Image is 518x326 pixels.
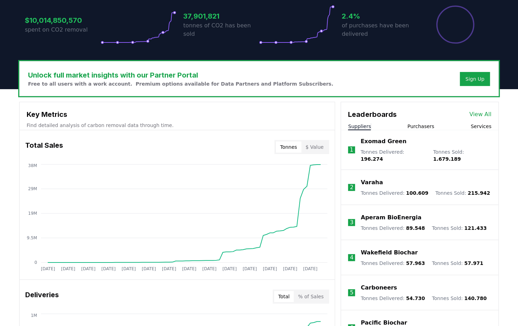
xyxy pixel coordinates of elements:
p: Tonnes Delivered : [361,260,425,267]
a: Aperam BioEnergia [361,213,421,222]
h3: Total Sales [25,140,63,154]
tspan: [DATE] [81,266,96,271]
tspan: [DATE] [283,266,298,271]
button: $ Value [301,141,328,153]
p: 5 [350,288,353,297]
tspan: 38M [28,163,37,168]
p: Tonnes Sold : [432,295,486,302]
a: View All [469,110,491,119]
tspan: 1M [31,313,37,318]
button: Total [274,291,294,302]
tspan: [DATE] [182,266,197,271]
a: Varaha [361,178,383,187]
p: Tonnes Delivered : [361,295,425,302]
span: 54.730 [406,295,425,301]
p: 3 [350,218,353,227]
p: Find detailed analysis of carbon removal data through time. [27,122,328,129]
span: 215.942 [468,190,490,196]
span: 89.548 [406,225,425,231]
p: Tonnes Sold : [432,225,486,232]
div: Percentage of sales delivered [436,5,475,44]
button: Purchasers [407,123,434,130]
span: 196.274 [361,156,383,162]
span: 140.780 [464,295,487,301]
tspan: 9.5M [27,235,37,240]
tspan: [DATE] [41,266,55,271]
tspan: 29M [28,186,37,191]
h3: Unlock full market insights with our Partner Portal [28,70,333,80]
p: spent on CO2 removal [25,26,101,34]
tspan: [DATE] [202,266,217,271]
span: 121.433 [464,225,487,231]
p: tonnes of CO2 has been sold [183,21,259,38]
tspan: [DATE] [101,266,116,271]
h3: Key Metrics [27,109,328,120]
tspan: [DATE] [142,266,156,271]
span: 57.971 [464,260,483,266]
p: Tonnes Delivered : [361,225,425,232]
tspan: [DATE] [243,266,257,271]
tspan: 19M [28,211,37,216]
a: Exomad Green [361,137,407,146]
button: % of Sales [294,291,328,302]
h3: Leaderboards [348,109,396,120]
h3: 2.4% [342,11,417,21]
p: Tonnes Sold : [432,260,483,267]
p: Tonnes Sold : [433,148,491,162]
span: 57.963 [406,260,425,266]
span: 1.679.189 [433,156,461,162]
p: Tonnes Delivered : [361,148,426,162]
p: 1 [350,146,353,154]
button: Sign Up [460,72,490,86]
p: Tonnes Delivered : [361,189,428,197]
span: 100.609 [406,190,428,196]
button: Tonnes [276,141,301,153]
p: 2 [350,183,353,192]
tspan: [DATE] [303,266,318,271]
a: Sign Up [465,75,484,82]
h3: Deliveries [25,290,59,304]
tspan: [DATE] [61,266,75,271]
p: Free to all users with a work account. Premium options available for Data Partners and Platform S... [28,80,333,87]
h3: $10,014,850,570 [25,15,101,26]
tspan: [DATE] [162,266,176,271]
a: Carboneers [361,284,397,292]
tspan: [DATE] [223,266,237,271]
p: 4 [350,253,353,262]
tspan: [DATE] [263,266,277,271]
p: Tonnes Sold : [435,189,490,197]
tspan: 0 [34,260,37,265]
h3: 37,901,821 [183,11,259,21]
a: Wakefield Biochar [361,248,417,257]
tspan: [DATE] [122,266,136,271]
p: of purchases have been delivered [342,21,417,38]
button: Services [471,123,491,130]
button: Suppliers [348,123,371,130]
